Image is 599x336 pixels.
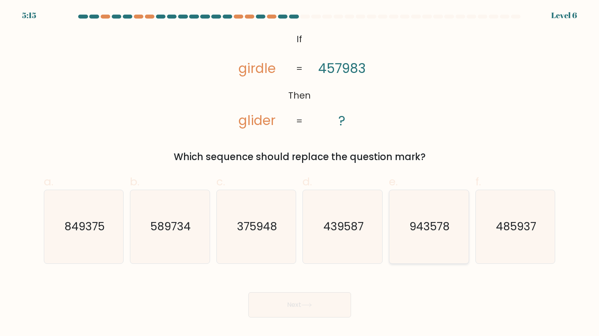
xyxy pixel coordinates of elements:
span: f. [475,174,481,189]
text: 439587 [323,219,364,234]
span: e. [389,174,398,189]
svg: @import url('[URL][DOMAIN_NAME]); [218,30,381,131]
span: b. [130,174,139,189]
div: Level 6 [551,9,577,21]
button: Next [248,292,351,317]
tspan: Then [288,89,311,102]
tspan: = [296,62,302,75]
span: c. [216,174,225,189]
text: 589734 [150,219,191,234]
tspan: If [297,33,302,45]
span: d. [302,174,312,189]
text: 485937 [496,219,536,234]
text: 943578 [409,219,450,234]
div: 5:15 [22,9,36,21]
span: a. [44,174,53,189]
text: 375948 [237,219,277,234]
tspan: = [296,115,302,127]
tspan: 457983 [318,59,366,78]
tspan: ? [338,112,346,130]
text: 849375 [64,219,105,234]
tspan: glider [238,111,276,130]
tspan: girdle [238,59,276,78]
div: Which sequence should replace the question mark? [49,150,551,164]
